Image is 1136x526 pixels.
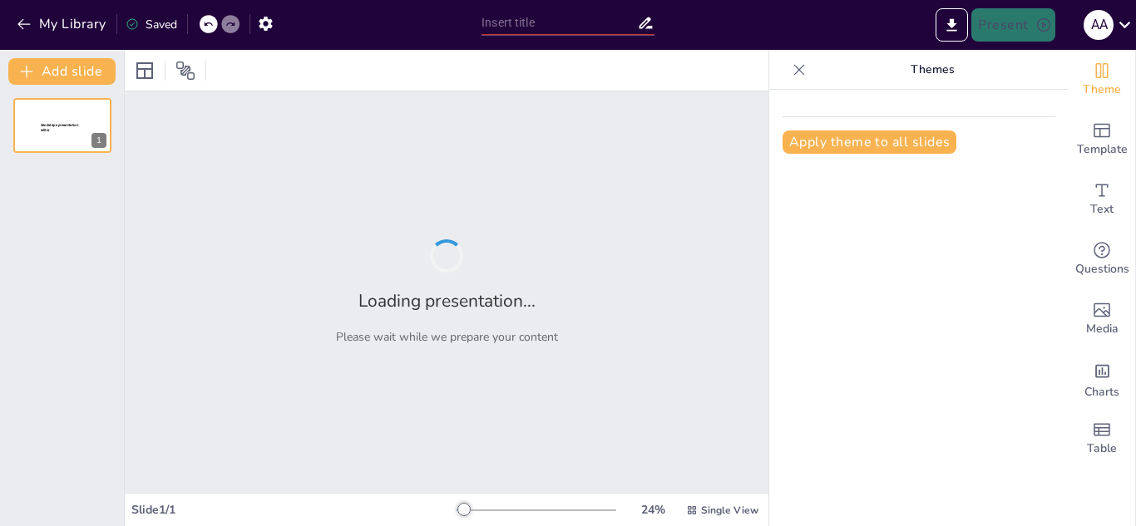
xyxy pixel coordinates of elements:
div: Get real-time input from your audience [1069,229,1135,289]
span: Template [1077,140,1128,159]
h2: Loading presentation... [358,289,536,312]
p: Please wait while we prepare your content [336,329,558,345]
div: Layout [131,57,158,84]
div: A A [1084,10,1114,40]
input: Insert title [482,11,637,35]
span: Sendsteps presentation editor [41,123,78,132]
span: Questions [1075,260,1129,278]
div: Add text boxes [1069,170,1135,229]
button: A A [1084,8,1114,42]
button: Export to PowerPoint [936,8,968,42]
div: Change the overall theme [1069,50,1135,110]
div: Add a table [1069,409,1135,469]
span: Text [1090,200,1114,219]
span: Table [1087,440,1117,458]
button: Apply theme to all slides [783,130,956,154]
div: 1 [13,98,111,153]
span: Theme [1083,81,1121,99]
div: 24 % [633,502,673,518]
button: Add slide [8,58,116,85]
div: Add ready made slides [1069,110,1135,170]
div: Saved [126,17,177,32]
div: 1 [91,133,106,148]
span: Single View [701,504,758,517]
p: Themes [812,50,1052,90]
div: Slide 1 / 1 [131,502,457,518]
button: My Library [12,11,113,37]
span: Media [1086,320,1119,338]
div: Add images, graphics, shapes or video [1069,289,1135,349]
span: Position [175,61,195,81]
span: Charts [1084,383,1119,401]
div: Add charts and graphs [1069,349,1135,409]
button: Present [971,8,1055,42]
